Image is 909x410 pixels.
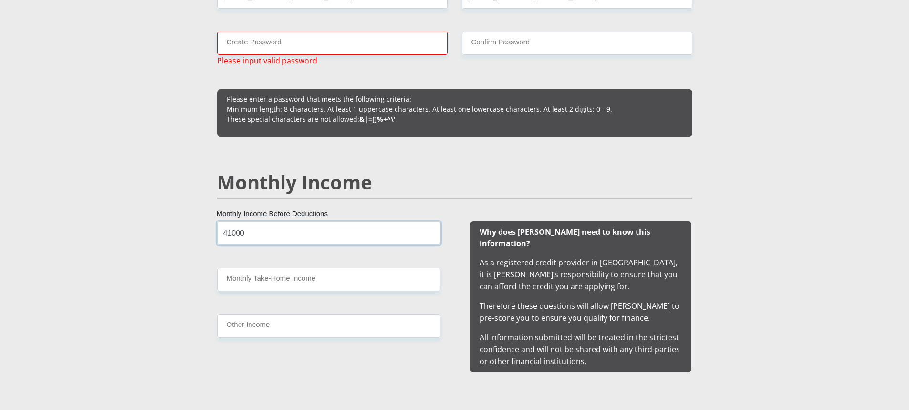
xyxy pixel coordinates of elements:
[217,55,317,66] span: Please input valid password
[217,268,440,291] input: Monthly Take Home Income
[217,221,440,245] input: Monthly Income Before Deductions
[359,115,396,124] b: &|=[]%+^\'
[462,32,692,55] input: Confirm Password
[480,227,650,249] b: Why does [PERSON_NAME] need to know this information?
[480,226,682,367] span: As a registered credit provider in [GEOGRAPHIC_DATA], it is [PERSON_NAME]’s responsibility to ens...
[227,94,683,124] p: Please enter a password that meets the following criteria: Minimum length: 8 characters. At least...
[217,314,440,337] input: Other Income
[217,171,692,194] h2: Monthly Income
[217,32,448,55] input: Create Password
